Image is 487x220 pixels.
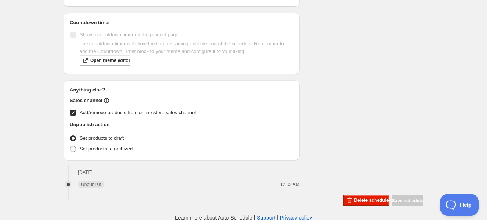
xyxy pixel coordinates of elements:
[80,40,293,55] p: The countdown timer will show the time remaining until the end of the schedule. Remember to add t...
[265,181,300,187] p: 12:02 AM
[78,169,262,175] h2: [DATE]
[343,195,389,206] button: Delete schedule
[80,32,179,37] span: Show a countdown timer on the product page
[70,19,293,26] h2: Countdown timer
[90,57,130,64] span: Open theme editor
[80,55,130,66] a: Open theme editor
[354,197,389,203] span: Delete schedule
[70,97,103,104] h2: Sales channel
[80,110,196,115] span: Add/remove products from online store sales channel
[440,194,479,216] iframe: Toggle Customer Support
[70,86,293,94] h2: Anything else?
[80,135,124,141] span: Set products to draft
[81,181,101,187] span: Unpublish
[80,146,133,152] span: Set products to archived
[70,121,109,129] h2: Unpublish action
